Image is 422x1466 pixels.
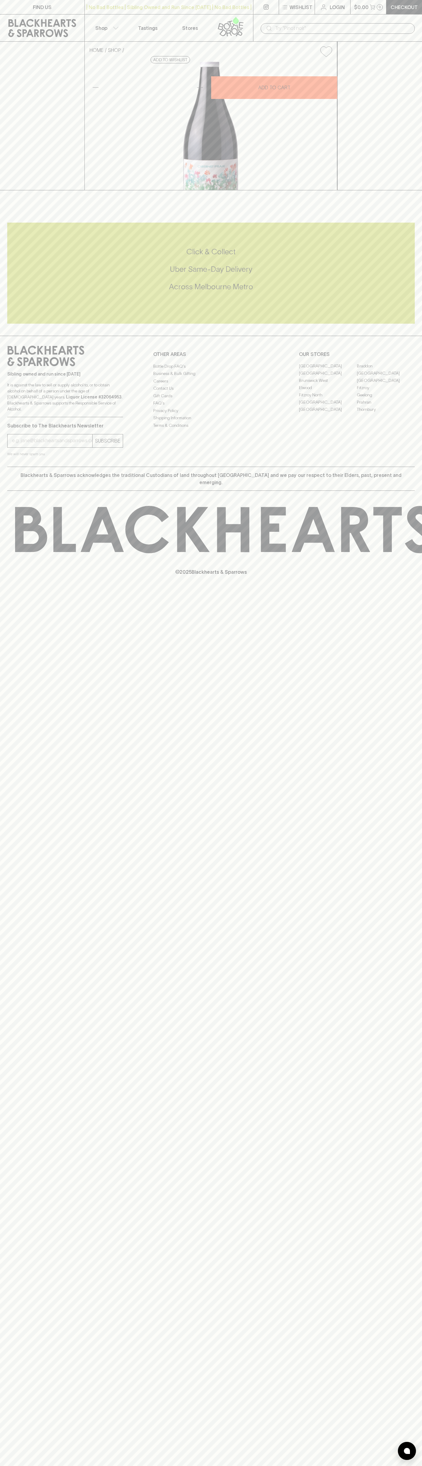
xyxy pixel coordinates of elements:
[153,370,269,377] a: Business & Bulk Gifting
[153,363,269,370] a: Bottle Drop FAQ's
[95,24,107,32] p: Shop
[7,247,415,257] h5: Click & Collect
[153,385,269,392] a: Contact Us
[153,377,269,385] a: Careers
[299,363,357,370] a: [GEOGRAPHIC_DATA]
[33,4,52,11] p: FIND US
[299,351,415,358] p: OUR STORES
[299,377,357,384] a: Brunswick West
[66,395,122,399] strong: Liquor License #32064953
[354,4,369,11] p: $0.00
[379,5,381,9] p: 0
[12,436,92,446] input: e.g. jane@blackheartsandsparrows.com.au
[299,406,357,413] a: [GEOGRAPHIC_DATA]
[404,1448,410,1454] img: bubble-icon
[85,14,127,41] button: Shop
[357,392,415,399] a: Geelong
[153,422,269,429] a: Terms & Conditions
[330,4,345,11] p: Login
[12,471,410,486] p: Blackhearts & Sparrows acknowledges the traditional Custodians of land throughout [GEOGRAPHIC_DAT...
[7,422,123,429] p: Subscribe to The Blackhearts Newsletter
[95,437,120,444] p: SUBSCRIBE
[357,377,415,384] a: [GEOGRAPHIC_DATA]
[93,434,123,447] button: SUBSCRIBE
[7,264,415,274] h5: Uber Same-Day Delivery
[153,400,269,407] a: FAQ's
[299,399,357,406] a: [GEOGRAPHIC_DATA]
[7,223,415,324] div: Call to action block
[90,47,103,53] a: HOME
[182,24,198,32] p: Stores
[169,14,211,41] a: Stores
[357,370,415,377] a: [GEOGRAPHIC_DATA]
[357,363,415,370] a: Braddon
[127,14,169,41] a: Tastings
[318,44,335,59] button: Add to wishlist
[391,4,418,11] p: Checkout
[85,62,337,190] img: 40528.png
[153,407,269,414] a: Privacy Policy
[275,24,410,33] input: Try "Pinot noir"
[108,47,121,53] a: SHOP
[357,406,415,413] a: Thornbury
[7,282,415,292] h5: Across Melbourne Metro
[153,414,269,422] a: Shipping Information
[151,56,190,63] button: Add to wishlist
[138,24,157,32] p: Tastings
[258,84,290,91] p: ADD TO CART
[153,351,269,358] p: OTHER AREAS
[7,371,123,377] p: Sibling owned and run since [DATE]
[290,4,313,11] p: Wishlist
[7,382,123,412] p: It is against the law to sell or supply alcohol to, or to obtain alcohol on behalf of a person un...
[299,392,357,399] a: Fitzroy North
[357,399,415,406] a: Prahran
[299,384,357,392] a: Elwood
[153,392,269,399] a: Gift Cards
[211,76,337,99] button: ADD TO CART
[7,451,123,457] p: We will never spam you
[357,384,415,392] a: Fitzroy
[299,370,357,377] a: [GEOGRAPHIC_DATA]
